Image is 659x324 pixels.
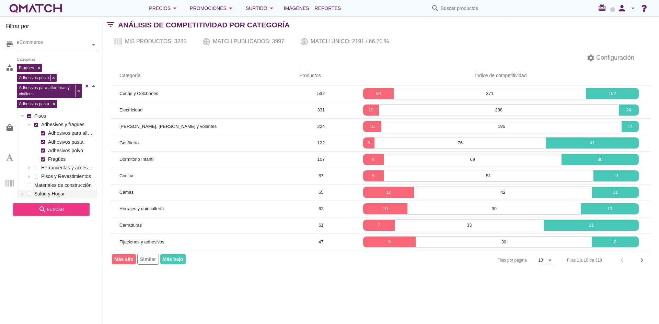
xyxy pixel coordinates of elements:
[227,4,235,12] i: arrow_drop_down
[119,124,217,129] span: [PERSON_NAME], [PERSON_NAME] y volantes
[638,256,646,264] i: chevron_right
[143,1,184,15] button: Precios
[581,52,640,64] button: Configuración
[8,1,63,15] a: white-qmatch-logo
[17,85,76,97] span: Adhesivos para alfombras y vinílicos
[119,91,158,96] span: Cunas y Colchones
[119,239,164,244] span: Fijaciones y adhesivos
[33,190,95,198] label: Salud y Hogar
[381,123,621,130] p: 195
[291,102,351,118] td: 331
[83,62,90,110] div: Clear all
[119,107,142,112] span: Electricidad
[593,172,639,179] p: 11
[33,198,95,207] label: Automóvil
[17,65,36,71] span: Fragües
[379,107,619,113] p: 288
[363,189,414,196] p: 12
[587,54,595,62] i: settings
[291,233,351,250] td: 47
[111,66,291,85] th: Categoría: Not sorted.
[407,205,581,212] p: 39
[118,20,290,31] h2: Análisis de competitividad por Categoría
[46,129,95,137] label: Adhesivos para alfombras y vinílicos
[598,4,609,12] i: redeem
[284,4,309,12] span: Imágenes
[281,1,312,15] a: Imágenes
[562,156,639,163] p: 30
[595,53,634,62] span: Configuración
[190,4,235,12] div: Promociones
[431,4,439,12] i: search
[46,146,95,155] label: Adhesivos polvo
[291,118,351,135] td: 224
[119,223,142,228] span: Cerraduras
[119,157,154,162] span: Dormitorio Infantil
[636,254,648,266] button: Next page
[363,239,416,245] p: 9
[46,155,95,164] label: Fragües
[5,40,14,48] i: store
[137,254,159,265] span: Similar
[291,85,351,102] td: 532
[291,66,351,85] th: Productos: Not sorted.
[363,123,382,130] p: 15
[291,135,351,151] td: 122
[567,257,602,263] div: Filas 1 a 10 de 318
[19,205,84,214] div: buscar
[119,173,133,178] span: Cocina
[5,63,14,72] i: category
[5,124,14,132] i: local_mall
[615,3,629,13] i: person
[240,1,281,15] button: Surtido
[17,101,51,107] span: Adhesivos pasta
[17,75,50,81] span: Adhesivos polvo
[363,140,374,146] p: 5
[374,140,546,146] p: 76
[160,254,186,264] span: Más bajo
[291,201,351,217] td: 62
[384,156,562,163] p: 69
[363,205,408,212] p: 10
[363,222,395,229] p: 7
[149,4,179,12] div: Precios
[363,90,394,97] p: 59
[546,256,554,264] i: arrow_drop_down
[539,257,543,263] div: 10
[546,140,639,146] p: 41
[33,112,95,120] label: Pisos
[312,1,344,15] a: Reportes
[246,4,276,12] div: Surtido
[351,66,651,85] th: Índice de competitividad: Not sorted.
[119,206,164,211] span: Herrajes y quincallería
[544,222,639,229] p: 21
[291,184,351,201] td: 65
[119,140,139,145] span: Gasfitería
[619,107,639,113] p: 24
[291,168,351,184] td: 67
[592,189,639,196] p: 11
[315,4,341,12] span: Reportes
[363,172,384,179] p: 5
[441,3,509,14] input: Buscar productos
[112,254,136,264] span: Más alto
[5,22,97,33] h3: Filtrar por
[39,164,95,172] label: Herramientas y accesorios
[171,4,179,12] i: arrow_drop_down
[592,239,639,245] p: 8
[395,222,544,229] p: 33
[291,217,351,233] td: 61
[629,4,637,12] i: arrow_drop_down
[363,107,379,113] p: 19
[184,1,240,15] button: Promociones
[363,156,384,163] p: 8
[119,190,134,195] span: Camas
[267,4,276,12] i: arrow_drop_down
[581,205,639,212] p: 13
[384,172,594,179] p: 51
[39,172,95,181] label: Pisos y Revestimientos
[414,189,592,196] p: 42
[622,123,639,130] p: 14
